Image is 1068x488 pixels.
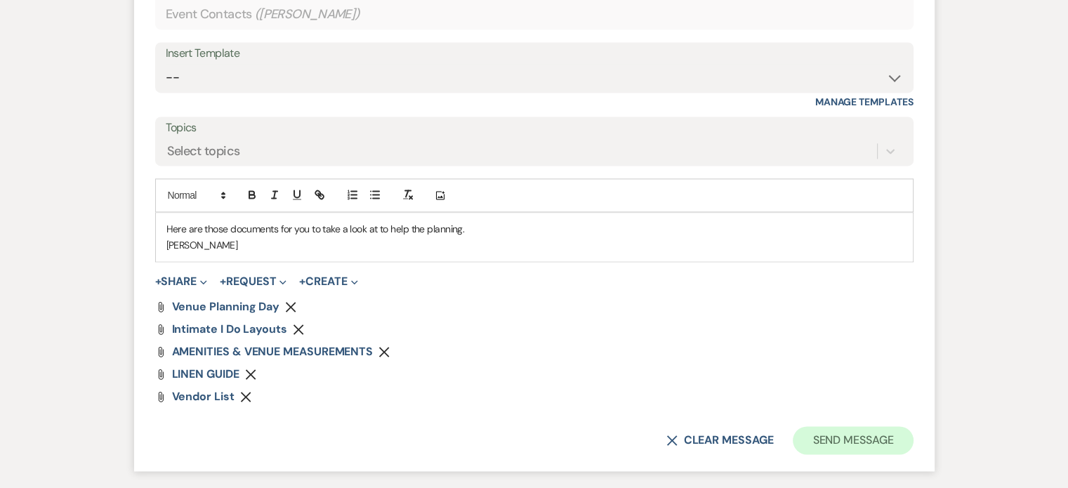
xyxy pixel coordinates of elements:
[172,346,374,357] a: AMENITIES & VENUE MEASUREMENTS
[166,44,903,64] div: Insert Template
[166,221,902,237] p: Here are those documents for you to take a look at to help the planning.
[299,276,357,287] button: Create
[166,1,903,28] div: Event Contacts
[793,426,913,454] button: Send Message
[815,95,914,108] a: Manage Templates
[172,301,280,312] a: Venue Planning Day
[167,142,240,161] div: Select topics
[666,435,773,446] button: Clear message
[172,391,235,402] a: Vendor List
[220,276,226,287] span: +
[155,276,161,287] span: +
[155,276,208,287] button: Share
[172,324,287,335] a: Intimate I Do layouts
[172,322,287,336] span: Intimate I Do layouts
[172,369,239,380] a: LINEN GUIDE
[220,276,286,287] button: Request
[299,276,305,287] span: +
[255,5,360,24] span: ( [PERSON_NAME] )
[172,299,280,314] span: Venue Planning Day
[172,344,374,359] span: AMENITIES & VENUE MEASUREMENTS
[172,367,239,381] span: LINEN GUIDE
[172,389,235,404] span: Vendor List
[166,237,902,253] p: [PERSON_NAME]
[166,118,903,138] label: Topics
